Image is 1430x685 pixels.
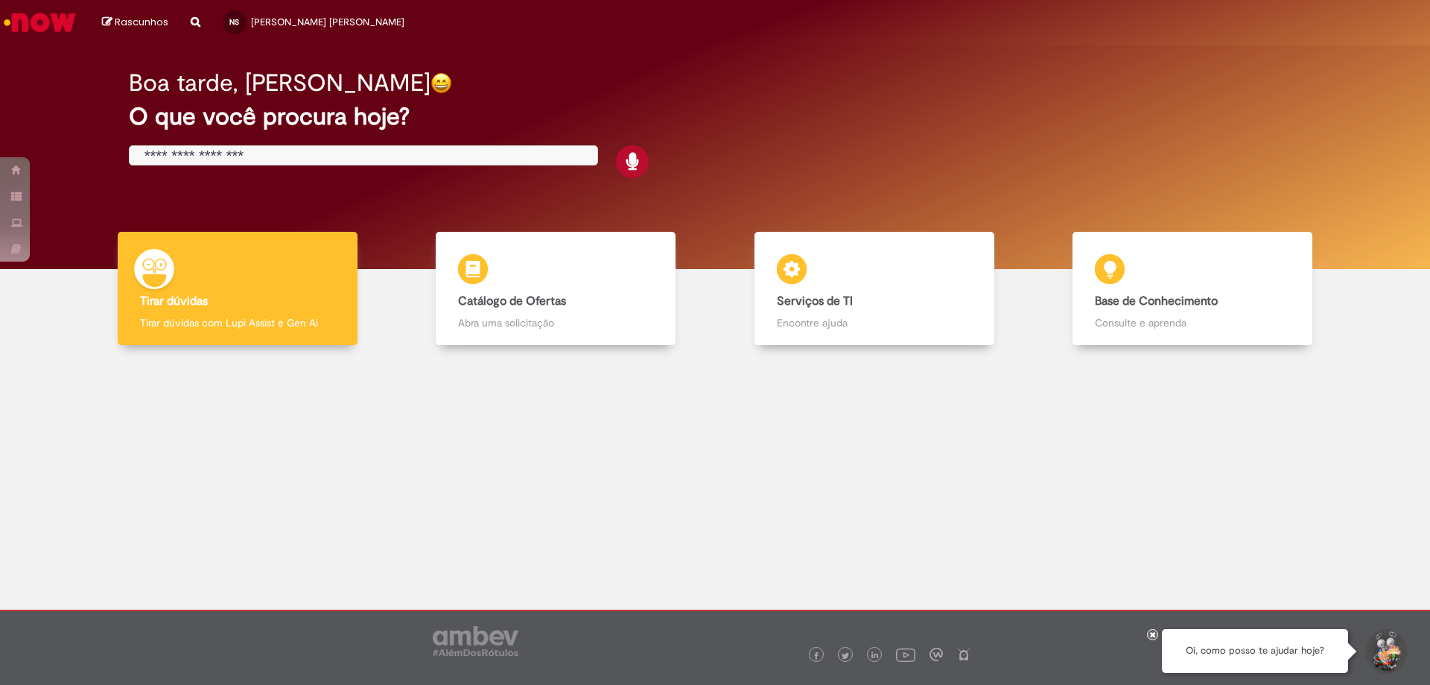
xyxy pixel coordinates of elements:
[430,72,452,94] img: happy-face.png
[458,294,566,309] b: Catálogo de Ofertas
[777,294,853,309] b: Serviços de TI
[1,7,78,37] img: ServiceNow
[129,70,430,96] h2: Boa tarde, [PERSON_NAME]
[896,645,915,664] img: logo_footer_youtube.png
[140,315,335,330] p: Tirar dúvidas com Lupi Assist e Gen Ai
[929,648,943,661] img: logo_footer_workplace.png
[1095,315,1290,330] p: Consulte e aprenda
[871,651,879,660] img: logo_footer_linkedin.png
[1162,629,1348,673] div: Oi, como posso te ajudar hoje?
[78,232,397,346] a: Tirar dúvidas Tirar dúvidas com Lupi Assist e Gen Ai
[251,16,404,28] span: [PERSON_NAME] [PERSON_NAME]
[458,315,653,330] p: Abra uma solicitação
[715,232,1034,346] a: Serviços de TI Encontre ajuda
[1034,232,1353,346] a: Base de Conhecimento Consulte e aprenda
[397,232,716,346] a: Catálogo de Ofertas Abra uma solicitação
[842,652,849,660] img: logo_footer_twitter.png
[1095,294,1218,309] b: Base de Conhecimento
[115,15,168,29] span: Rascunhos
[813,652,820,660] img: logo_footer_facebook.png
[229,17,239,27] span: NS
[777,315,972,330] p: Encontre ajuda
[102,16,168,30] a: Rascunhos
[433,626,518,656] img: logo_footer_ambev_rotulo_gray.png
[1363,629,1408,674] button: Iniciar Conversa de Suporte
[140,294,208,309] b: Tirar dúvidas
[129,104,1302,130] h2: O que você procura hoje?
[957,648,970,661] img: logo_footer_naosei.png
